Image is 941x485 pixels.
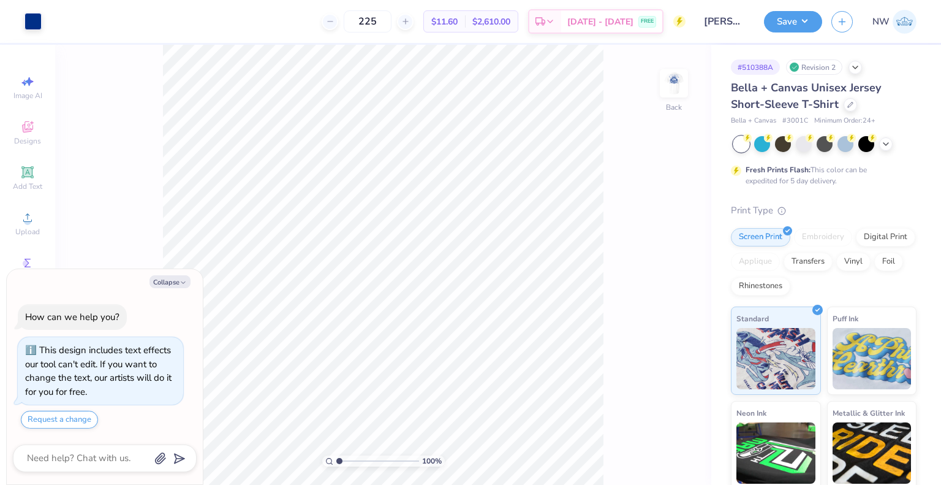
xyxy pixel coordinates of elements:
[641,17,654,26] span: FREE
[731,204,916,218] div: Print Type
[422,456,442,467] span: 100 %
[736,312,769,325] span: Standard
[344,10,391,32] input: – –
[149,275,191,288] button: Collapse
[431,15,458,28] span: $11.60
[833,328,912,389] img: Puff Ink
[731,277,790,296] div: Rhinestones
[731,80,881,112] span: Bella + Canvas Unisex Jersey Short-Sleeve T-Shirt
[746,164,896,186] div: This color can be expedited for 5 day delivery.
[15,227,40,237] span: Upload
[833,407,905,419] span: Metallic & Glitter Ink
[25,344,172,398] div: This design includes text effects our tool can't edit. If you want to change the text, our artist...
[872,10,916,34] a: NW
[874,253,903,271] div: Foil
[731,59,780,75] div: # 510388A
[567,15,633,28] span: [DATE] - [DATE]
[736,328,815,389] img: Standard
[13,181,42,191] span: Add Text
[731,253,780,271] div: Applique
[794,228,852,246] div: Embroidery
[14,136,41,146] span: Designs
[893,10,916,34] img: Nathan Weatherton
[856,228,915,246] div: Digital Print
[731,228,790,246] div: Screen Print
[833,312,858,325] span: Puff Ink
[472,15,510,28] span: $2,610.00
[731,116,776,126] span: Bella + Canvas
[764,11,822,32] button: Save
[13,91,42,101] span: Image AI
[836,253,871,271] div: Vinyl
[736,422,815,484] img: Neon Ink
[25,311,119,323] div: How can we help you?
[746,165,811,175] strong: Fresh Prints Flash:
[814,116,875,126] span: Minimum Order: 24 +
[784,253,833,271] div: Transfers
[782,116,808,126] span: # 3001C
[21,411,98,429] button: Request a change
[666,102,682,113] div: Back
[833,422,912,484] img: Metallic & Glitter Ink
[695,9,755,34] input: Untitled Design
[736,407,766,419] span: Neon Ink
[872,15,890,29] span: NW
[786,59,842,75] div: Revision 2
[662,71,686,96] img: Back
